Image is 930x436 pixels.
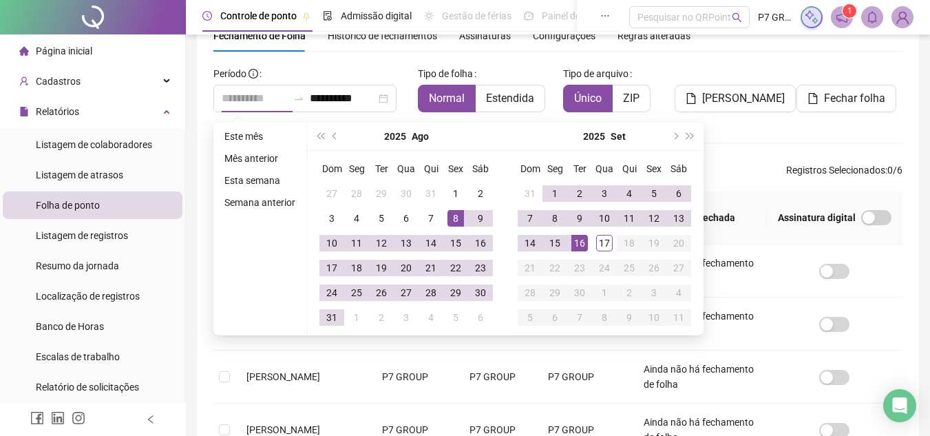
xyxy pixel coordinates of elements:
[219,150,301,167] li: Mês anterior
[394,280,419,305] td: 2025-08-27
[621,284,637,301] div: 2
[617,256,642,280] td: 2025-09-25
[468,206,493,231] td: 2025-08-09
[600,11,610,21] span: ellipsis
[537,351,632,404] td: P7 GROUP
[36,106,79,117] span: Relatórios
[642,206,666,231] td: 2025-09-12
[621,185,637,202] div: 4
[732,12,742,23] span: search
[468,156,493,181] th: Sáb
[533,31,595,41] span: Configurações
[394,206,419,231] td: 2025-08-06
[563,66,628,81] span: Tipo de arquivo
[522,309,538,326] div: 5
[447,210,464,227] div: 8
[423,210,439,227] div: 7
[423,284,439,301] div: 28
[447,260,464,276] div: 22
[646,309,662,326] div: 10
[518,181,542,206] td: 2025-08-31
[542,206,567,231] td: 2025-09-08
[596,309,613,326] div: 8
[571,284,588,301] div: 30
[72,411,85,425] span: instagram
[547,260,563,276] div: 22
[670,284,687,301] div: 4
[567,305,592,330] td: 2025-10-07
[547,210,563,227] div: 8
[522,260,538,276] div: 21
[246,424,320,435] span: [PERSON_NAME]
[596,235,613,251] div: 17
[418,66,473,81] span: Tipo de folha
[666,256,691,280] td: 2025-09-27
[646,260,662,276] div: 26
[592,305,617,330] td: 2025-10-08
[373,309,390,326] div: 2
[36,139,152,150] span: Listagem de colaboradores
[592,156,617,181] th: Qua
[447,284,464,301] div: 29
[348,185,365,202] div: 28
[443,280,468,305] td: 2025-08-29
[702,90,785,107] span: [PERSON_NAME]
[344,156,369,181] th: Seg
[324,185,340,202] div: 27
[486,92,534,105] span: Estendida
[443,305,468,330] td: 2025-09-05
[213,30,306,41] span: Fechamento de Folha
[472,309,489,326] div: 6
[836,11,848,23] span: notification
[571,185,588,202] div: 2
[786,165,885,176] span: Registros Selecionados
[670,210,687,227] div: 13
[369,231,394,256] td: 2025-08-12
[324,284,340,301] div: 24
[804,10,819,25] img: sparkle-icon.fc2bf0ac1784a2077858766a79e2daf3.svg
[443,231,468,256] td: 2025-08-15
[324,309,340,326] div: 31
[328,123,343,150] button: prev-year
[522,185,538,202] div: 31
[468,305,493,330] td: 2025-09-06
[667,123,682,150] button: next-year
[646,235,662,251] div: 19
[666,206,691,231] td: 2025-09-13
[518,206,542,231] td: 2025-09-07
[369,181,394,206] td: 2025-07-29
[824,90,885,107] span: Fechar folha
[373,260,390,276] div: 19
[567,280,592,305] td: 2025-09-30
[447,235,464,251] div: 15
[423,235,439,251] div: 14
[542,181,567,206] td: 2025-09-01
[542,256,567,280] td: 2025-09-22
[344,231,369,256] td: 2025-08-11
[468,181,493,206] td: 2025-08-02
[611,123,626,150] button: month panel
[344,181,369,206] td: 2025-07-28
[642,156,666,181] th: Sex
[666,156,691,181] th: Sáb
[571,210,588,227] div: 9
[36,291,140,302] span: Localização de registros
[371,351,458,404] td: P7 GROUP
[547,284,563,301] div: 29
[522,284,538,301] div: 28
[617,181,642,206] td: 2025-09-04
[384,123,406,150] button: year panel
[542,156,567,181] th: Seg
[447,309,464,326] div: 5
[419,256,443,280] td: 2025-08-21
[574,92,602,105] span: Único
[617,156,642,181] th: Qui
[324,260,340,276] div: 17
[670,185,687,202] div: 6
[419,231,443,256] td: 2025-08-14
[646,284,662,301] div: 3
[621,235,637,251] div: 18
[642,280,666,305] td: 2025-10-03
[369,305,394,330] td: 2025-09-02
[666,280,691,305] td: 2025-10-04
